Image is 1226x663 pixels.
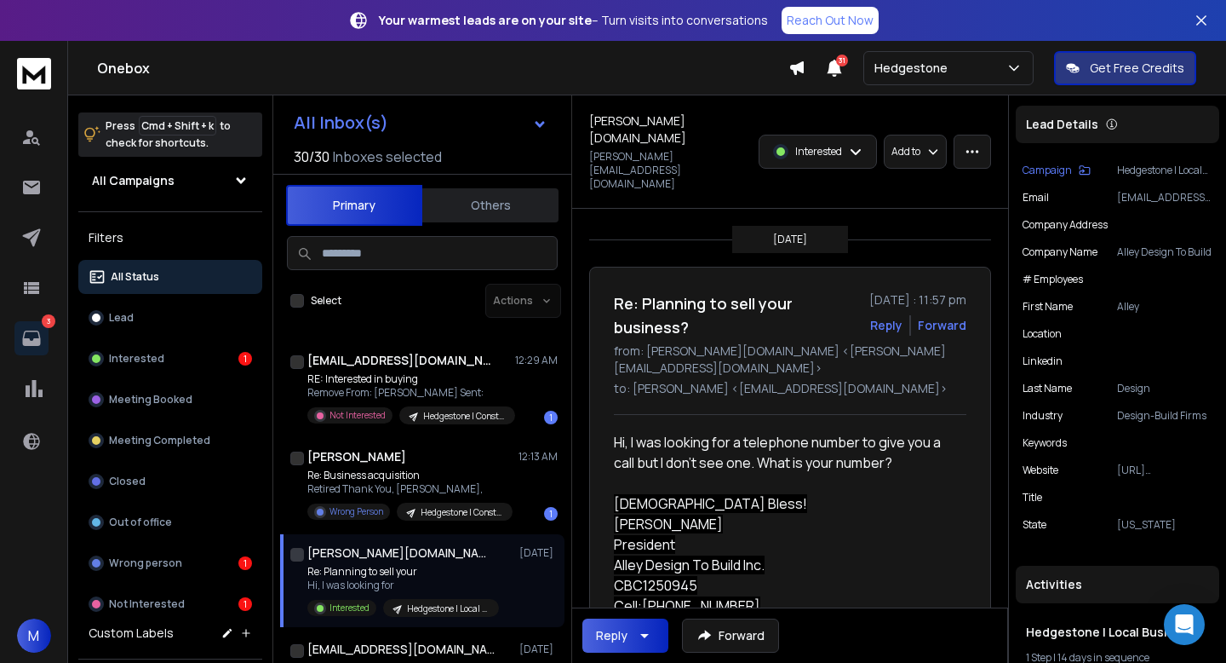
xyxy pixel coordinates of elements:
p: Design [1117,382,1212,395]
img: logo [17,58,51,89]
p: Hedgestone | Construction [423,410,505,423]
h1: Onebox [97,58,788,78]
a: Reach Out Now [782,7,879,34]
button: Lead [78,301,262,335]
button: Out of office [78,505,262,539]
label: Select [311,294,341,308]
h1: Hedgestone | Local Business [1026,624,1209,641]
div: 1 [238,556,252,570]
h3: Filters [78,226,262,250]
p: location [1023,327,1062,341]
div: Forward [918,317,966,334]
p: [EMAIL_ADDRESS][DOMAIN_NAME] [1117,191,1212,205]
p: State [1023,518,1046,532]
p: Press to check for shortcuts. [106,118,231,152]
p: All Status [111,270,159,284]
button: Meeting Completed [78,424,262,458]
button: Campaign [1023,164,1091,177]
h1: [EMAIL_ADDRESS][DOMAIN_NAME] [307,641,495,658]
h1: [EMAIL_ADDRESS][DOMAIN_NAME] [307,352,495,369]
p: Re: Business acquisition [307,469,512,482]
p: Interested [109,352,164,366]
p: Not Interested [109,597,185,611]
h1: [PERSON_NAME][DOMAIN_NAME] [307,545,495,562]
p: Hedgestone | Local Business [1117,164,1212,177]
p: Interested [329,602,370,614]
p: Alley [1117,300,1212,314]
p: title [1023,491,1042,504]
button: Primary [286,185,422,226]
p: Company Name [1023,245,1097,259]
div: 1 [544,507,558,521]
p: [DATE] : 11:57 pm [869,291,966,308]
p: Hedgestone [874,60,954,77]
a: 3 [14,321,49,355]
p: linkedin [1023,355,1063,368]
button: Meeting Booked [78,383,262,417]
button: Not Interested1 [78,587,262,621]
p: Hedgestone | Local Business [407,602,489,615]
p: Out of office [109,516,172,529]
button: Others [422,187,559,224]
p: Meeting Booked [109,393,192,406]
p: Remove From: [PERSON_NAME] Sent: [307,386,512,400]
h3: Custom Labels [89,625,174,642]
h1: All Campaigns [92,172,175,189]
p: industry [1023,409,1063,423]
p: to: [PERSON_NAME] <[EMAIL_ADDRESS][DOMAIN_NAME]> [614,380,966,397]
p: Interested [795,145,842,159]
p: [DATE] [519,643,558,656]
h3: Inboxes selected [333,147,442,167]
button: M [17,619,51,653]
p: Design-Build Firms [1117,409,1212,423]
h1: Re: Planning to sell your business? [614,291,859,339]
button: Closed [78,464,262,499]
button: Forward [682,619,779,653]
p: [US_STATE] [1117,518,1212,532]
p: Hedgestone | Construction [421,506,502,519]
p: 12:29 AM [515,354,558,367]
p: 12:13 AM [518,450,558,464]
button: All Campaigns [78,164,262,198]
div: Activities [1016,566,1219,603]
span: [PHONE_NUMBER] [642,597,760,615]
p: Retired Thank You, [PERSON_NAME], [307,482,512,496]
h1: [PERSON_NAME][DOMAIN_NAME] [589,112,748,147]
p: RE: Interested in buying [307,372,512,386]
h1: All Inbox(s) [294,114,388,131]
p: Add to [891,145,920,159]
p: Keywords [1023,436,1067,450]
p: First Name [1023,300,1073,314]
button: Reply [870,317,902,334]
div: 1 [238,597,252,611]
p: Alley Design To Build [1117,245,1212,259]
span: 30 / 30 [294,147,329,167]
div: 1 [238,352,252,366]
button: All Status [78,260,262,294]
p: 3 [42,314,55,328]
div: Reply [596,627,627,644]
p: – Turn visits into conversations [379,12,768,29]
p: Reach Out Now [787,12,874,29]
p: Lead [109,311,134,325]
button: Reply [582,619,668,653]
strong: Your warmest leads are on your site [379,12,592,28]
p: Wrong Person [329,505,383,518]
p: Company Address [1023,218,1108,232]
p: Lead Details [1026,116,1098,133]
div: Open Intercom Messenger [1164,604,1205,645]
p: # Employees [1023,273,1083,286]
p: [DATE] [519,546,558,560]
div: 1 [544,411,558,424]
button: Interested1 [78,342,262,376]
p: Wrong person [109,556,182,570]
p: [DATE] [773,233,807,246]
p: Meeting Completed [109,434,210,447]
button: Wrong person1 [78,546,262,580]
p: website [1023,464,1058,477]
p: from: [PERSON_NAME][DOMAIN_NAME] <[PERSON_NAME][EMAIL_ADDRESS][DOMAIN_NAME]> [614,343,966,377]
p: [PERSON_NAME][EMAIL_ADDRESS][DOMAIN_NAME] [589,150,748,191]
